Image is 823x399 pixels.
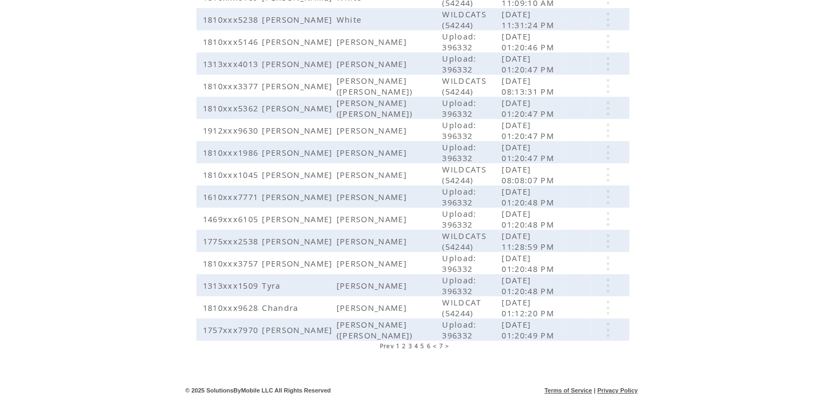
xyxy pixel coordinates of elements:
[337,58,410,69] span: [PERSON_NAME]
[337,214,410,224] span: [PERSON_NAME]
[396,342,400,350] a: 1
[337,125,410,136] span: [PERSON_NAME]
[203,280,261,291] span: 1313xxx1509
[597,387,638,394] a: Privacy Policy
[262,302,301,313] span: Chandra
[502,142,557,163] span: [DATE] 01:20:47 PM
[502,31,557,52] span: [DATE] 01:20:46 PM
[203,169,261,180] span: 1810xxx1045
[442,275,476,296] span: Upload: 396332
[262,58,335,69] span: [PERSON_NAME]
[502,319,557,341] span: [DATE] 01:20:49 PM
[337,191,410,202] span: [PERSON_NAME]
[502,119,557,141] span: [DATE] 01:20:47 PM
[337,236,410,247] span: [PERSON_NAME]
[262,258,335,269] span: [PERSON_NAME]
[262,324,335,335] span: [PERSON_NAME]
[442,186,476,208] span: Upload: 396332
[442,297,481,318] span: WILDCAT (54244)
[262,191,335,202] span: [PERSON_NAME]
[262,103,335,114] span: [PERSON_NAME]
[203,191,261,202] span: 1610xxx7771
[337,258,410,269] span: [PERSON_NAME]
[442,9,486,30] span: WILDCATS (54244)
[408,342,412,350] a: 3
[186,387,331,394] span: © 2025 SolutionsByMobile LLC All Rights Reserved
[337,75,416,97] span: [PERSON_NAME] ([PERSON_NAME])
[203,302,261,313] span: 1810xxx9628
[433,342,450,350] span: < 7 >
[402,342,406,350] a: 2
[203,236,261,247] span: 1775xxx2538
[502,252,557,274] span: [DATE] 01:20:48 PM
[262,169,335,180] span: [PERSON_NAME]
[442,230,486,252] span: WILDCATS (54244)
[203,258,261,269] span: 1810xxx3757
[203,125,261,136] span: 1912xxx9630
[442,142,476,163] span: Upload: 396332
[502,9,557,30] span: [DATE] 11:31:24 PM
[262,36,335,47] span: [PERSON_NAME]
[502,75,557,97] span: [DATE] 08:13:31 PM
[262,236,335,247] span: [PERSON_NAME]
[442,53,476,75] span: Upload: 396332
[442,31,476,52] span: Upload: 396332
[262,14,335,25] span: [PERSON_NAME]
[594,387,595,394] span: |
[262,214,335,224] span: [PERSON_NAME]
[502,275,557,296] span: [DATE] 01:20:48 PM
[502,208,557,230] span: [DATE] 01:20:48 PM
[442,164,486,185] span: WILDCATS (54244)
[442,319,476,341] span: Upload: 396332
[379,342,393,350] a: Prev
[203,103,261,114] span: 1810xxx5362
[203,81,261,91] span: 1810xxx3377
[203,214,261,224] span: 1469xxx6105
[203,58,261,69] span: 1313xxx4013
[337,14,365,25] span: White
[420,342,424,350] a: 5
[502,186,557,208] span: [DATE] 01:20:48 PM
[262,147,335,158] span: [PERSON_NAME]
[442,252,476,274] span: Upload: 396332
[544,387,592,394] a: Terms of Service
[262,280,283,291] span: Tyra
[337,302,410,313] span: [PERSON_NAME]
[203,147,261,158] span: 1810xxx1986
[337,147,410,158] span: [PERSON_NAME]
[442,97,476,119] span: Upload: 396332
[337,36,410,47] span: [PERSON_NAME]
[262,81,335,91] span: [PERSON_NAME]
[337,169,410,180] span: [PERSON_NAME]
[442,119,476,141] span: Upload: 396332
[442,208,476,230] span: Upload: 396332
[262,125,335,136] span: [PERSON_NAME]
[414,342,418,350] a: 4
[203,36,261,47] span: 1810xxx5146
[502,97,557,119] span: [DATE] 01:20:47 PM
[337,97,416,119] span: [PERSON_NAME] ([PERSON_NAME])
[442,75,486,97] span: WILDCATS (54244)
[337,280,410,291] span: [PERSON_NAME]
[502,297,557,318] span: [DATE] 01:12:20 PM
[337,319,416,341] span: [PERSON_NAME] ([PERSON_NAME])
[427,342,431,350] a: 6
[502,230,557,252] span: [DATE] 11:28:59 PM
[203,14,261,25] span: 1810xxx5238
[502,164,557,185] span: [DATE] 08:08:07 PM
[502,53,557,75] span: [DATE] 01:20:47 PM
[203,324,261,335] span: 1757xxx7970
